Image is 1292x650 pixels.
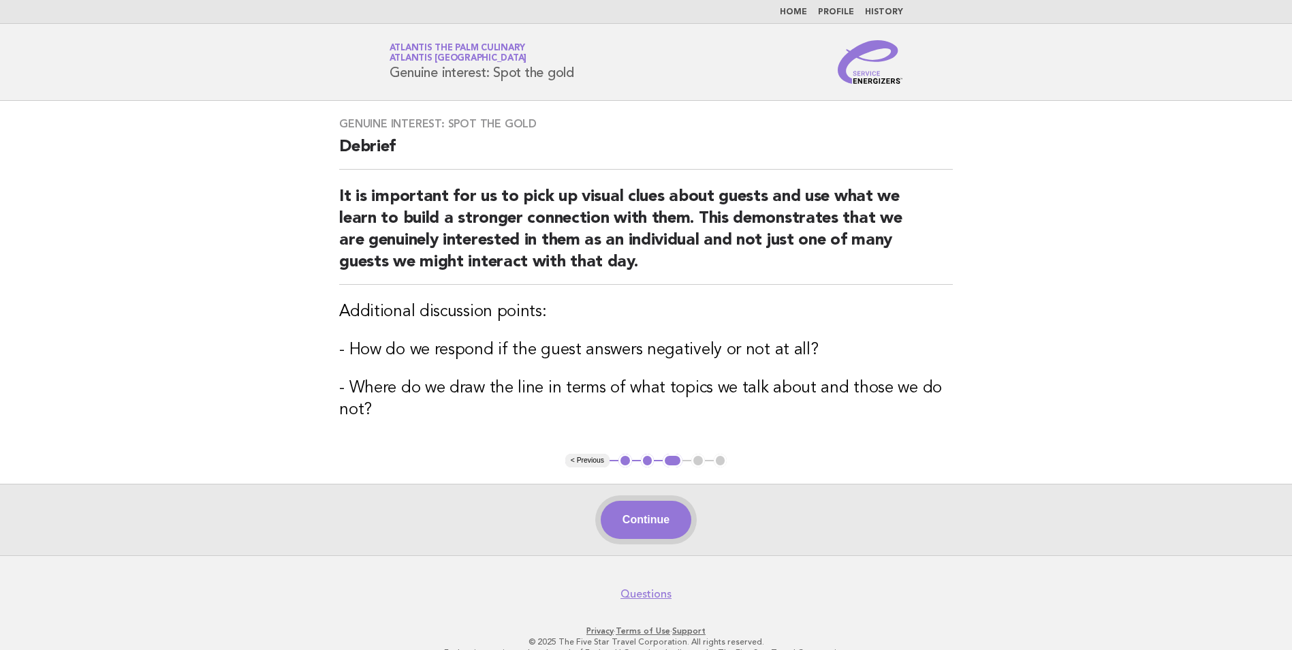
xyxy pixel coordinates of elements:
[586,626,614,636] a: Privacy
[838,40,903,84] img: Service Energizers
[672,626,706,636] a: Support
[818,8,854,16] a: Profile
[390,44,527,63] a: Atlantis The Palm CulinaryAtlantis [GEOGRAPHIC_DATA]
[641,454,655,467] button: 2
[339,301,953,323] h3: Additional discussion points:
[601,501,691,539] button: Continue
[618,454,632,467] button: 1
[339,117,953,131] h3: Genuine interest: Spot the gold
[780,8,807,16] a: Home
[339,136,953,170] h2: Debrief
[565,454,610,467] button: < Previous
[865,8,903,16] a: History
[339,186,953,285] h2: It is important for us to pick up visual clues about guests and use what we learn to build a stro...
[390,55,527,63] span: Atlantis [GEOGRAPHIC_DATA]
[616,626,670,636] a: Terms of Use
[620,587,672,601] a: Questions
[390,44,574,80] h1: Genuine interest: Spot the gold
[339,377,953,421] h3: - Where do we draw the line in terms of what topics we talk about and those we do not?
[230,625,1063,636] p: · ·
[663,454,682,467] button: 3
[230,636,1063,647] p: © 2025 The Five Star Travel Corporation. All rights reserved.
[339,339,953,361] h3: - How do we respond if the guest answers negatively or not at all?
